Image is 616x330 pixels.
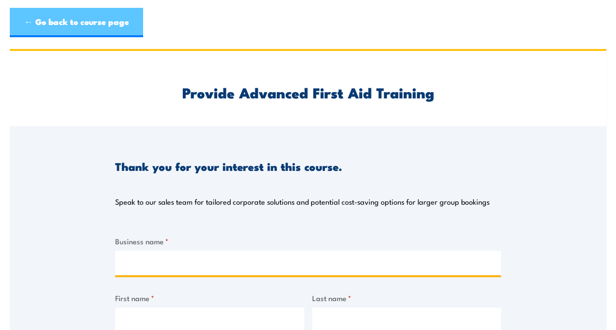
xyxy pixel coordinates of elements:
[115,236,501,247] label: Business name
[115,86,501,98] h2: Provide Advanced First Aid Training
[115,292,304,304] label: First name
[10,8,143,37] a: ← Go back to course page
[312,292,501,304] label: Last name
[115,197,490,207] p: Speak to our sales team for tailored corporate solutions and potential cost-saving options for la...
[115,161,342,172] h3: Thank you for your interest in this course.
